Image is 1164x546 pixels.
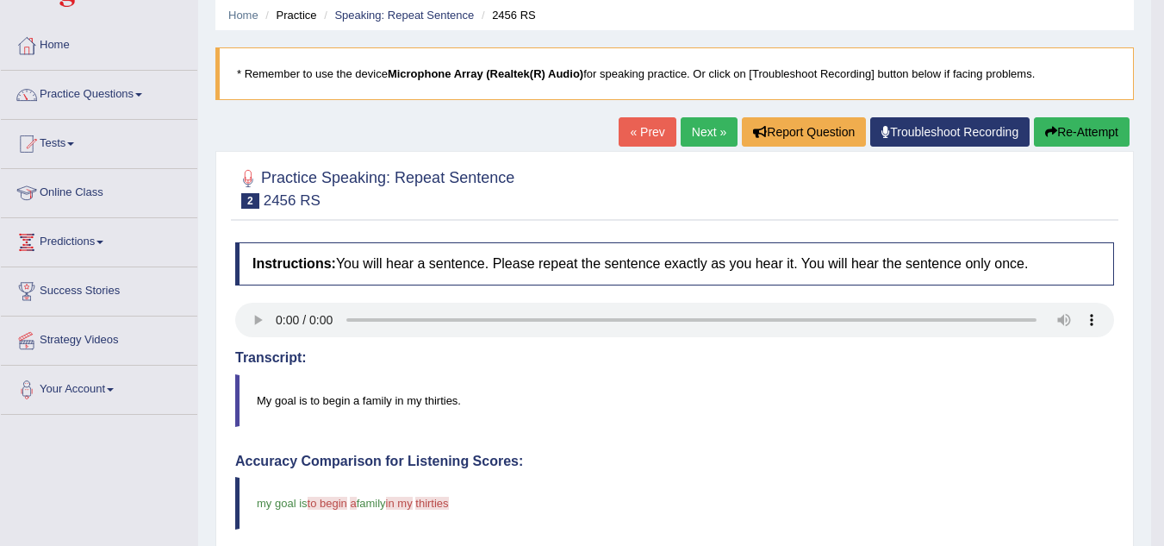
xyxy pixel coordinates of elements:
blockquote: My goal is to begin a family in my thirties. [235,374,1114,427]
b: Instructions: [252,256,336,271]
a: Success Stories [1,267,197,311]
span: in my [386,497,413,510]
a: Predictions [1,218,197,261]
span: to begin [308,497,347,510]
small: 2456 RS [264,192,321,209]
h2: Practice Speaking: Repeat Sentence [235,166,514,209]
button: Re-Attempt [1034,117,1130,147]
h4: You will hear a sentence. Please repeat the sentence exactly as you hear it. You will hear the se... [235,242,1114,286]
a: Speaking: Repeat Sentence [334,9,474,22]
blockquote: * Remember to use the device for speaking practice. Or click on [Troubleshoot Recording] button b... [215,47,1134,100]
span: 2 [241,193,259,209]
span: thirties [415,497,448,510]
a: Next » [681,117,738,147]
span: a [350,497,356,510]
a: « Prev [619,117,675,147]
button: Report Question [742,117,866,147]
a: Online Class [1,169,197,212]
h4: Transcript: [235,350,1114,366]
a: Practice Questions [1,71,197,114]
span: my goal is [257,497,308,510]
h4: Accuracy Comparison for Listening Scores: [235,454,1114,469]
li: 2456 RS [477,7,536,23]
b: Microphone Array (Realtek(R) Audio) [388,67,583,80]
a: Your Account [1,366,197,409]
span: family [357,497,386,510]
li: Practice [261,7,316,23]
a: Home [228,9,258,22]
a: Strategy Videos [1,317,197,360]
a: Tests [1,120,197,163]
a: Troubleshoot Recording [870,117,1030,147]
a: Home [1,22,197,65]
